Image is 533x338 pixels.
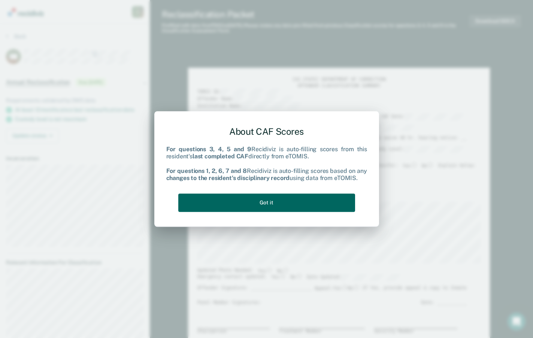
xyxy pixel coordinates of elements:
[166,167,247,174] b: For questions 1, 2, 6, 7 and 8
[166,146,367,182] div: Recidiviz is auto-filling scores from this resident's directly from eTOMIS. Recidiviz is auto-fil...
[166,120,367,143] div: About CAF Scores
[193,153,248,160] b: last completed CAF
[166,174,290,182] b: changes to the resident's disciplinary record
[178,194,355,212] button: Got it
[166,146,252,153] b: For questions 3, 4, 5 and 9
